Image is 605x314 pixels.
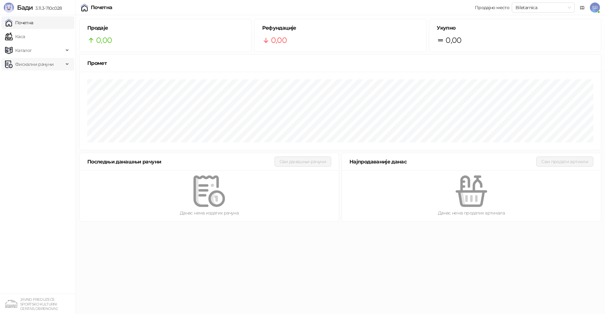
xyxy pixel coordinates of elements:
button: Сви данашњи рачуни [274,157,331,167]
a: Каса [5,30,25,43]
span: 3.11.3-710c028 [33,5,62,11]
div: Данас нема продатих артикала [352,209,591,216]
span: Бади [17,4,33,11]
div: Најпродаваније данас [349,158,536,166]
button: Сви продати артикли [536,157,593,167]
h5: Укупно [437,24,593,32]
span: SR [590,3,600,13]
span: 0,00 [446,34,461,46]
a: Документација [577,3,587,13]
span: 0,00 [271,34,287,46]
h5: Рефундације [262,24,419,32]
div: Данас нема издатих рачуна [90,209,329,216]
span: Фискални рачуни [15,58,54,71]
div: Последњи данашњи рачуни [87,158,274,166]
a: Почетна [5,16,33,29]
img: 64x64-companyLogo-4a28e1f8-f217-46d7-badd-69a834a81aaf.png [5,298,18,310]
span: Biletarnica [516,3,571,12]
div: Почетна [91,5,112,10]
div: Продајно место [475,5,509,10]
h5: Продаје [87,24,244,32]
img: Logo [4,3,14,13]
div: Промет [87,59,593,67]
span: 0,00 [96,34,112,46]
span: Каталог [15,44,32,57]
small: JAVNO PREDUZEĆE SPORTSKO KULTURNI CENTAR, OBRENOVAC [20,297,58,311]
